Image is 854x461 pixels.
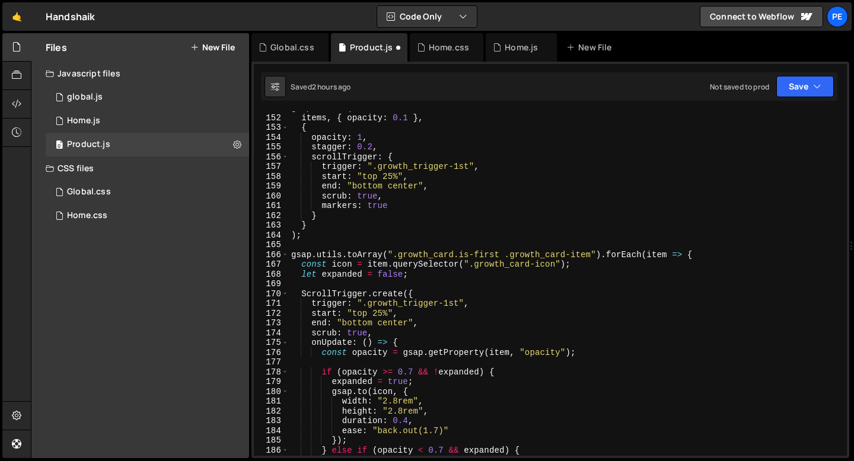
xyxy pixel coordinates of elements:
div: 16572/45138.css [46,180,249,204]
div: Product.js [67,139,110,150]
h2: Files [46,41,67,54]
div: 176 [254,348,289,358]
div: global.js [67,92,103,103]
div: Home.css [429,41,469,53]
div: 167 [254,260,289,270]
div: 186 [254,446,289,456]
div: 181 [254,396,289,406]
a: Pe [827,6,848,27]
div: Javascript files [31,62,249,85]
div: 172 [254,309,289,319]
div: 169 [254,279,289,289]
div: Global.css [67,187,111,197]
div: 174 [254,328,289,338]
div: 182 [254,406,289,417]
div: Not saved to prod [710,82,769,92]
div: 159 [254,181,289,191]
div: 153 [254,123,289,133]
div: 161 [254,201,289,211]
div: 185 [254,436,289,446]
div: 152 [254,113,289,123]
a: Connect to Webflow [700,6,823,27]
div: 178 [254,367,289,377]
div: 156 [254,152,289,162]
div: Handshaik [46,9,95,24]
div: 158 [254,172,289,182]
div: 16572/45056.css [46,204,249,228]
div: 170 [254,289,289,299]
button: Code Only [377,6,477,27]
div: CSS files [31,156,249,180]
div: 166 [254,250,289,260]
div: 165 [254,240,289,250]
div: 177 [254,357,289,367]
div: 163 [254,220,289,230]
a: 🤙 [2,2,31,31]
div: 175 [254,338,289,348]
button: Save [776,76,834,97]
div: 154 [254,133,289,143]
div: 180 [254,387,289,397]
div: 16572/45211.js [46,133,249,156]
span: 0 [56,141,63,151]
div: 16572/45061.js [46,85,249,109]
div: Home.js [505,41,538,53]
div: 160 [254,191,289,201]
div: 2 hours ago [312,82,351,92]
div: Product.js [350,41,393,53]
div: Global.css [270,41,314,53]
div: 183 [254,416,289,426]
div: Saved [291,82,351,92]
div: Home.css [67,210,107,221]
div: 155 [254,142,289,152]
div: 162 [254,211,289,221]
div: 179 [254,377,289,387]
div: 184 [254,426,289,436]
div: 173 [254,318,289,328]
div: 164 [254,230,289,241]
button: New File [190,43,235,52]
div: Home.js [67,116,100,126]
div: 168 [254,270,289,280]
div: 171 [254,299,289,309]
div: New File [566,41,616,53]
div: 157 [254,162,289,172]
div: 16572/45051.js [46,109,249,133]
